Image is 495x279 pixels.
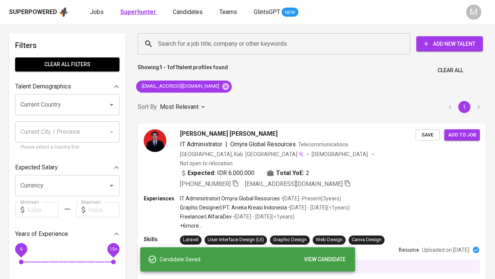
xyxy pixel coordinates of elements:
a: Candidates [173,8,204,17]
b: Superhunter [120,8,156,15]
b: Total YoE: [276,169,304,178]
span: Clear All filters [21,60,113,69]
span: Save [419,131,436,139]
div: Graphic Design [273,236,307,243]
p: • [DATE] - Present ( 3 years ) [280,195,341,202]
p: IT Administrator | Omyra Global Resources [180,195,280,202]
button: Open [106,99,117,110]
button: Add New Talent [416,36,483,51]
span: NEW [282,9,298,16]
img: app logo [59,6,69,18]
div: Web Design [316,236,343,243]
div: M [466,5,481,20]
span: Clear All [438,66,463,75]
img: 58ee9c6000ad42267a7cb4638cad662c.jpg [144,129,166,152]
p: Please select a Country first [20,144,114,151]
button: page 1 [458,101,470,113]
p: Most Relevant [160,102,199,112]
button: Clear All filters [15,57,119,71]
div: Expected Salary [15,160,119,175]
span: [EMAIL_ADDRESS][DOMAIN_NAME] [245,180,343,188]
p: • [DATE] - [DATE] ( <1 years ) [232,213,295,220]
div: User Interface Design (UI) [208,236,264,243]
img: magic_wand.svg [298,151,304,157]
p: Expected Salary [15,163,58,172]
p: +6 more ... [180,222,350,229]
span: Add to job [448,131,476,139]
span: 10+ [109,246,117,252]
div: IDR 6.000.000 [180,169,254,178]
div: Superpowered [9,8,57,17]
span: Omyra Global Resources [230,141,296,148]
p: Resume [399,246,419,254]
span: Jobs [90,8,104,15]
p: Graphic Designer | PT. Aneka Kreasi Indonesia [180,204,287,211]
p: Years of Experience [15,229,68,239]
b: 1 [175,64,178,70]
span: [PERSON_NAME] [PERSON_NAME] [180,129,278,138]
a: Superhunter [120,8,158,17]
span: Telecommunications [298,141,348,147]
a: Teams [219,8,239,17]
p: Experiences [144,195,180,202]
div: Canva Design [352,236,382,243]
button: Add to job [444,129,480,141]
span: [PHONE_NUMBER] [180,180,231,188]
a: Superpoweredapp logo [9,6,69,18]
div: Years of Experience [15,226,119,242]
p: • [DATE] - [DATE] ( <1 years ) [287,204,350,211]
p: Uploaded on [DATE] [422,246,469,254]
span: IT Administrator [180,141,222,148]
button: Save [416,129,440,141]
button: Open [106,180,117,191]
span: Teams [219,8,237,15]
p: Sort By [138,102,157,112]
div: [GEOGRAPHIC_DATA], Kab. [GEOGRAPHIC_DATA] [180,150,304,158]
a: Jobs [90,8,105,17]
span: GlintsGPT [254,8,280,15]
p: Showing of talent profiles found [138,64,228,77]
div: [EMAIL_ADDRESS][DOMAIN_NAME] [136,81,232,93]
p: Freelancer | AlfaraDev [180,213,232,220]
span: Add New Talent [422,39,477,49]
nav: pagination navigation [443,101,486,113]
p: Skills [144,236,180,243]
span: VIEW CANDIDATE [304,255,346,264]
button: Clear All [434,64,466,77]
h6: Filters [15,39,119,51]
b: Expected: [188,169,216,178]
div: Talent Demographics [15,79,119,94]
div: Most Relevant [160,100,208,114]
button: VIEW CANDIDATE [301,253,349,267]
p: Not open to relocation [180,160,233,167]
span: [DEMOGRAPHIC_DATA] [312,150,369,158]
div: Laravel [183,236,199,243]
p: Talent Demographics [15,82,71,91]
span: [EMAIL_ADDRESS][DOMAIN_NAME] [136,83,224,90]
span: | [225,140,227,149]
a: GlintsGPT NEW [254,8,298,17]
b: 1 - 1 [159,64,170,70]
span: 2 [306,169,309,178]
span: 0 [20,246,22,252]
span: Candidates [173,8,203,15]
input: Value [88,202,119,217]
input: Value [27,202,59,217]
div: Candidate Saved [160,253,349,267]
